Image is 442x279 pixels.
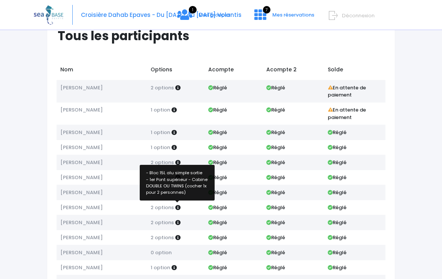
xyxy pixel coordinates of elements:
[142,166,212,195] p: - Bloc 15L alu simple sortie - 1er Pont supérieur - Cabine DOUBLE OU TWINS (cocher 1x pour 2 pers...
[328,204,346,211] strong: Réglé
[342,12,375,19] span: Déconnexion
[208,234,227,241] strong: Réglé
[147,62,205,80] td: Options
[208,264,227,271] strong: Réglé
[60,204,103,211] span: [PERSON_NAME]
[266,219,285,226] strong: Réglé
[199,11,230,18] span: Mes groupes
[266,264,285,271] strong: Réglé
[328,219,346,226] strong: Réglé
[151,234,174,241] span: 2 options
[272,11,314,18] span: Mes réservations
[266,159,285,166] strong: Réglé
[266,189,285,196] strong: Réglé
[328,84,366,99] strong: En attente de paiement
[208,84,227,91] strong: Réglé
[328,189,346,196] strong: Réglé
[208,249,227,256] strong: Réglé
[151,84,174,91] span: 2 options
[208,174,227,181] strong: Réglé
[328,106,366,121] strong: En attente de paiement
[60,249,103,256] span: [PERSON_NAME]
[263,6,270,14] span: 7
[58,29,391,43] h1: Tous les participants
[208,129,227,136] strong: Réglé
[151,264,170,271] span: 1 option
[208,106,227,113] strong: Réglé
[266,204,285,211] strong: Réglé
[151,249,172,256] span: 0 option
[60,264,103,271] span: [PERSON_NAME]
[266,84,285,91] strong: Réglé
[208,189,227,196] strong: Réglé
[60,159,103,166] span: [PERSON_NAME]
[171,14,236,21] a: 1 Mes groupes
[328,174,346,181] strong: Réglé
[266,144,285,151] strong: Réglé
[208,144,227,151] strong: Réglé
[324,62,385,80] td: Solde
[266,106,285,113] strong: Réglé
[266,174,285,181] strong: Réglé
[205,62,263,80] td: Acompte
[208,219,227,226] strong: Réglé
[60,219,103,226] span: [PERSON_NAME]
[328,159,346,166] strong: Réglé
[248,14,319,21] a: 7 Mes réservations
[328,234,346,241] strong: Réglé
[151,106,170,113] span: 1 option
[60,84,103,91] span: [PERSON_NAME]
[189,6,197,14] span: 1
[328,144,346,151] strong: Réglé
[60,129,103,136] span: [PERSON_NAME]
[57,62,147,80] td: Nom
[60,234,103,241] span: [PERSON_NAME]
[60,144,103,151] span: [PERSON_NAME]
[151,204,174,211] span: 2 options
[60,174,103,181] span: [PERSON_NAME]
[60,106,103,113] span: [PERSON_NAME]
[328,249,346,256] strong: Réglé
[208,204,227,211] strong: Réglé
[60,189,103,196] span: [PERSON_NAME]
[151,219,174,226] span: 2 options
[266,129,285,136] strong: Réglé
[328,129,346,136] strong: Réglé
[208,159,227,166] strong: Réglé
[266,249,285,256] strong: Réglé
[328,264,346,271] strong: Réglé
[81,11,242,19] span: Croisière Dahab Epaves - Du [DATE] au [DATE] Volantis
[151,129,170,136] span: 1 option
[266,234,285,241] strong: Réglé
[263,62,324,80] td: Acompte 2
